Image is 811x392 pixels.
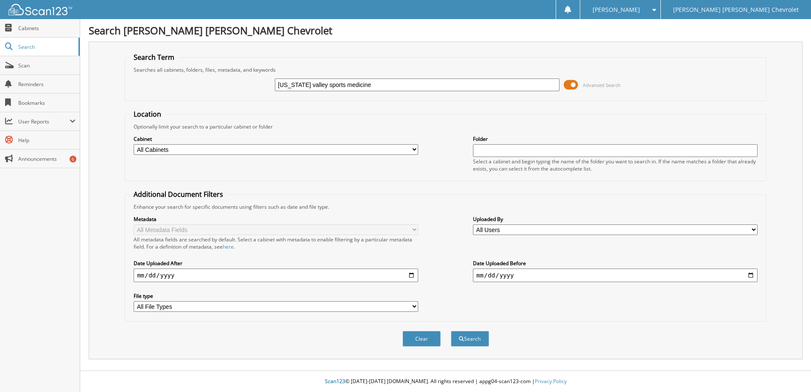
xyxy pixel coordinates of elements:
[473,216,758,223] label: Uploaded By
[18,62,76,69] span: Scan
[89,23,803,37] h1: Search [PERSON_NAME] [PERSON_NAME] Chevrolet
[129,203,762,210] div: Enhance your search for specific documents using filters such as date and file type.
[673,7,799,12] span: [PERSON_NAME] [PERSON_NAME] Chevrolet
[535,378,567,385] a: Privacy Policy
[8,4,72,15] img: scan123-logo-white.svg
[129,190,227,199] legend: Additional Document Filters
[129,53,179,62] legend: Search Term
[134,236,418,250] div: All metadata fields are searched by default. Select a cabinet with metadata to enable filtering b...
[70,156,76,162] div: 6
[403,331,441,347] button: Clear
[134,292,418,300] label: File type
[18,118,70,125] span: User Reports
[451,331,489,347] button: Search
[593,7,640,12] span: [PERSON_NAME]
[134,260,418,267] label: Date Uploaded After
[134,216,418,223] label: Metadata
[325,378,345,385] span: Scan123
[473,158,758,172] div: Select a cabinet and begin typing the name of the folder you want to search in. If the name match...
[129,66,762,73] div: Searches all cabinets, folders, files, metadata, and keywords
[134,269,418,282] input: start
[18,43,74,50] span: Search
[583,82,621,88] span: Advanced Search
[473,135,758,143] label: Folder
[18,81,76,88] span: Reminders
[18,25,76,32] span: Cabinets
[473,269,758,282] input: end
[134,135,418,143] label: Cabinet
[129,123,762,130] div: Optionally limit your search to a particular cabinet or folder
[473,260,758,267] label: Date Uploaded Before
[18,99,76,106] span: Bookmarks
[18,155,76,162] span: Announcements
[80,371,811,392] div: © [DATE]-[DATE] [DOMAIN_NAME]. All rights reserved | appg04-scan123-com |
[18,137,76,144] span: Help
[129,109,165,119] legend: Location
[223,243,234,250] a: here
